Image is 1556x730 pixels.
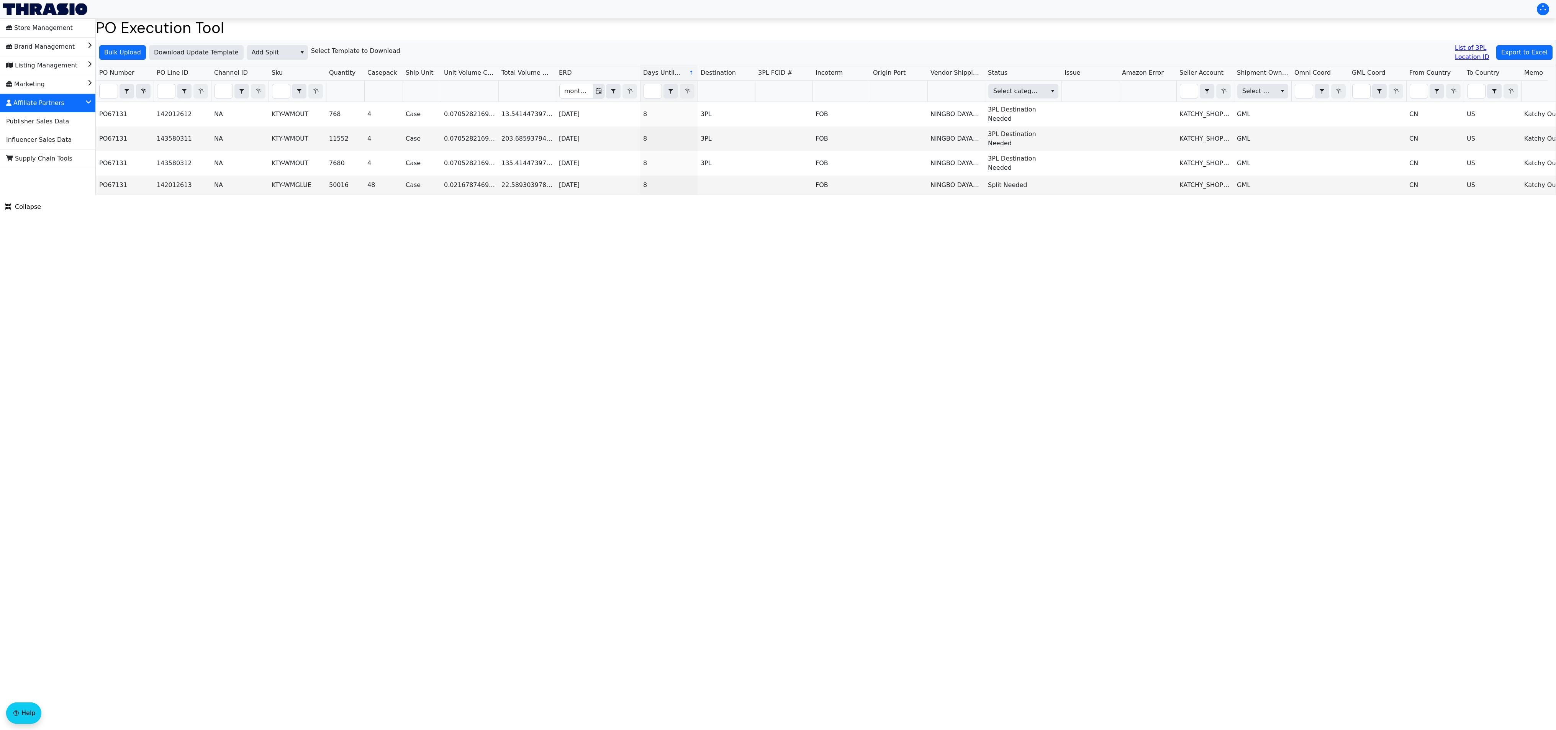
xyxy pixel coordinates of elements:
[1176,126,1234,151] td: KATCHY_SHOP_US
[403,151,441,176] td: Case
[593,84,604,98] button: Toggle calendar
[326,126,364,151] td: 11552
[272,84,290,98] input: Filter
[1464,81,1521,102] th: Filter
[927,102,985,126] td: NINGBO DAYANG TECHNOLOGY CO.,LTD [STREET_ADDRESS]
[6,134,72,146] span: Influencer Sales Data
[701,68,736,77] span: Destination
[104,48,141,57] span: Bulk Upload
[927,151,985,176] td: NINGBO DAYANG TECHNOLOGY CO.,LTD [STREET_ADDRESS]
[157,84,175,98] input: Filter
[1234,176,1291,195] td: GML
[1047,84,1058,98] button: select
[364,126,403,151] td: 4
[1406,102,1464,126] td: CN
[136,84,151,98] button: Clear
[640,81,698,102] th: Filter
[1352,68,1385,77] span: GML Coord
[812,151,870,176] td: FOB
[812,176,870,195] td: FOB
[157,68,188,77] span: PO Line ID
[606,84,621,98] span: Choose Operator
[1430,84,1444,98] button: select
[6,41,75,53] span: Brand Management
[96,81,154,102] th: Filter
[1122,68,1164,77] span: Amazon Error
[640,176,698,195] td: 8
[269,81,326,102] th: Filter
[560,84,593,98] input: Filter
[215,84,233,98] input: Filter
[498,102,556,126] td: 13.541447397848275
[21,709,35,718] span: Help
[758,68,793,77] span: 3PL FCID #
[406,68,434,77] span: Ship Unit
[1234,81,1291,102] th: Filter
[6,78,45,90] span: Marketing
[403,126,441,151] td: Case
[441,126,498,151] td: 0.0705282169235421
[1277,84,1288,98] button: select
[96,18,1556,37] h1: PO Execution Tool
[1455,43,1493,62] a: List of 3PL Location ID
[1430,84,1444,98] span: Choose Operator
[364,151,403,176] td: 4
[927,176,985,195] td: NINGBO DAYANG TECHNOLOGY CO.,LTD [STREET_ADDRESS]
[1176,81,1234,102] th: Filter
[1200,84,1214,98] button: select
[1409,68,1451,77] span: From Country
[1294,68,1331,77] span: Omni Coord
[1464,176,1521,195] td: US
[1464,102,1521,126] td: US
[1315,84,1329,98] span: Choose Operator
[873,68,906,77] span: Origin Port
[1176,102,1234,126] td: KATCHY_SHOP_US
[1487,84,1501,98] button: select
[1291,81,1349,102] th: Filter
[211,102,269,126] td: NA
[1410,84,1428,98] input: Filter
[269,151,326,176] td: KTY-WMOUT
[930,68,982,77] span: Vendor Shipping Address
[985,151,1061,176] td: 3PL Destination Needed
[1349,81,1406,102] th: Filter
[927,126,985,151] td: NINGBO DAYANG TECHNOLOGY CO.,LTD [STREET_ADDRESS]
[556,151,640,176] td: [DATE]
[1180,84,1198,98] input: Filter
[6,153,72,165] span: Supply Chain Tools
[640,102,698,126] td: 8
[988,68,1007,77] span: Status
[3,3,87,15] img: Thrasio Logo
[556,81,640,102] th: Filter
[643,68,683,77] span: Days Until ERD
[1234,151,1291,176] td: GML
[403,102,441,126] td: Case
[96,102,154,126] td: PO67131
[269,126,326,151] td: KTY-WMOUT
[269,102,326,126] td: KTY-WMOUT
[663,84,678,98] span: Choose Operator
[498,126,556,151] td: 203.68593794263447
[272,68,283,77] span: Sku
[1176,176,1234,195] td: KATCHY_SHOP_US
[99,45,146,60] button: Bulk Upload
[1065,68,1080,77] span: Issue
[6,59,77,72] span: Listing Management
[6,97,64,109] span: Affiliate Partners
[326,151,364,176] td: 7680
[1464,151,1521,176] td: US
[501,68,553,77] span: Total Volume CBM
[154,176,211,195] td: 142012613
[559,68,572,77] span: ERD
[444,68,495,77] span: Unit Volume CBM
[816,68,843,77] span: Incoterm
[329,68,355,77] span: Quantity
[1179,68,1224,77] span: Seller Account
[6,22,73,34] span: Store Management
[211,81,269,102] th: Filter
[1496,45,1553,60] button: Export to Excel
[5,202,41,212] span: Collapse
[364,102,403,126] td: 4
[1487,84,1502,98] span: Choose Operator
